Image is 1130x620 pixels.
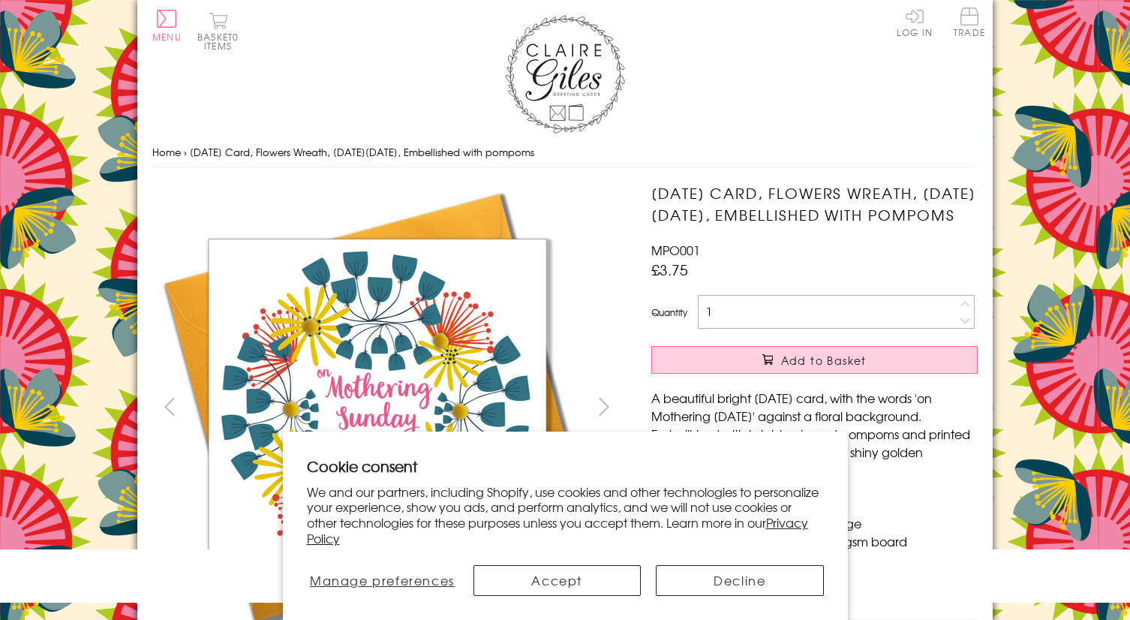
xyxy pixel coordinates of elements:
[190,145,534,159] span: [DATE] Card, Flowers Wreath, [DATE][DATE], Embellished with pompoms
[651,241,700,259] span: MPO001
[897,8,933,37] a: Log In
[184,145,187,159] span: ›
[152,137,978,168] nav: breadcrumbs
[588,390,621,423] button: next
[651,259,688,280] span: £3.75
[307,456,824,477] h2: Cookie consent
[651,389,978,479] p: A beautiful bright [DATE] card, with the words 'on Mothering [DATE]' against a floral background....
[954,8,985,37] span: Trade
[656,565,824,596] button: Decline
[781,353,867,368] span: Add to Basket
[651,305,687,319] label: Quantity
[204,30,239,53] span: 0 items
[307,484,824,546] p: We and our partners, including Shopify, use cookies and other technologies to personalize your ex...
[505,15,625,134] img: Claire Giles Greetings Cards
[954,8,985,40] a: Trade
[307,513,808,547] a: Privacy Policy
[651,346,978,374] button: Add to Basket
[310,571,455,589] span: Manage preferences
[197,12,239,50] button: Basket0 items
[152,390,186,423] button: prev
[307,565,458,596] button: Manage preferences
[152,30,182,44] span: Menu
[152,145,181,159] a: Home
[473,565,642,596] button: Accept
[651,182,978,226] h1: [DATE] Card, Flowers Wreath, [DATE][DATE], Embellished with pompoms
[152,10,182,41] button: Menu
